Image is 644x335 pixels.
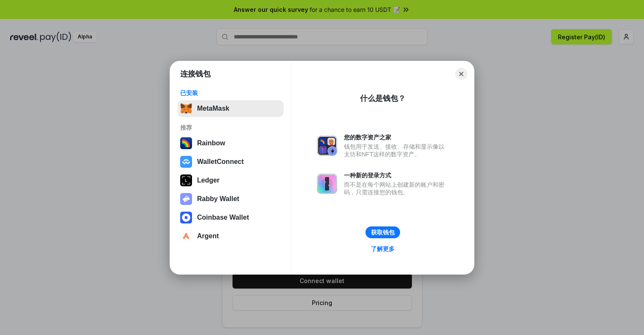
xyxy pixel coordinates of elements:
div: 而不是在每个网站上创建新的账户和密码，只需连接您的钱包。 [344,181,449,196]
a: 了解更多 [366,243,400,254]
button: Rabby Wallet [178,191,284,207]
div: 您的数字资产之家 [344,133,449,141]
div: 了解更多 [371,245,395,253]
button: MetaMask [178,100,284,117]
button: Close [455,68,467,80]
div: Coinbase Wallet [197,214,249,221]
button: Coinbase Wallet [178,209,284,226]
div: 钱包用于发送、接收、存储和显示像以太坊和NFT这样的数字资产。 [344,143,449,158]
button: 获取钱包 [365,226,400,238]
div: 推荐 [180,124,281,131]
img: svg+xml,%3Csvg%20xmlns%3D%22http%3A%2F%2Fwww.w3.org%2F2000%2Fsvg%22%20width%3D%2228%22%20height%3... [180,174,192,186]
button: Ledger [178,172,284,189]
button: Rainbow [178,135,284,152]
h1: 连接钱包 [180,69,211,79]
img: svg+xml,%3Csvg%20width%3D%2228%22%20height%3D%2228%22%20viewBox%3D%220%200%2028%2028%22%20fill%3D... [180,212,192,223]
div: MetaMask [197,105,229,112]
div: 获取钱包 [371,229,395,236]
div: 什么是钱包？ [360,93,406,103]
div: 已安装 [180,89,281,97]
div: Ledger [197,177,219,184]
img: svg+xml,%3Csvg%20xmlns%3D%22http%3A%2F%2Fwww.w3.org%2F2000%2Fsvg%22%20fill%3D%22none%22%20viewBox... [180,193,192,205]
img: svg+xml,%3Csvg%20width%3D%2228%22%20height%3D%2228%22%20viewBox%3D%220%200%2028%2028%22%20fill%3D... [180,230,192,242]
div: 一种新的登录方式 [344,172,449,179]
div: Argent [197,232,219,240]
button: Argent [178,228,284,245]
div: WalletConnect [197,158,244,166]
img: svg+xml,%3Csvg%20fill%3D%22none%22%20height%3D%2233%22%20viewBox%3D%220%200%2035%2033%22%20width%... [180,103,192,114]
div: Rainbow [197,139,225,147]
img: svg+xml,%3Csvg%20width%3D%2228%22%20height%3D%2228%22%20viewBox%3D%220%200%2028%2028%22%20fill%3D... [180,156,192,168]
img: svg+xml,%3Csvg%20width%3D%22120%22%20height%3D%22120%22%20viewBox%3D%220%200%20120%20120%22%20fil... [180,137,192,149]
button: WalletConnect [178,153,284,170]
div: Rabby Wallet [197,195,239,203]
img: svg+xml,%3Csvg%20xmlns%3D%22http%3A%2F%2Fwww.w3.org%2F2000%2Fsvg%22%20fill%3D%22none%22%20viewBox... [317,136,337,156]
img: svg+xml,%3Csvg%20xmlns%3D%22http%3A%2F%2Fwww.w3.org%2F2000%2Fsvg%22%20fill%3D%22none%22%20viewBox... [317,174,337,194]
